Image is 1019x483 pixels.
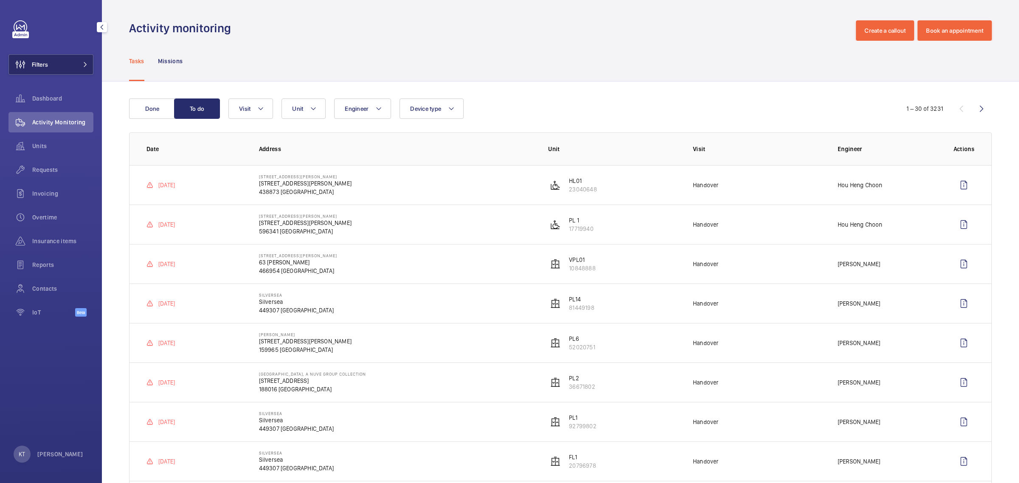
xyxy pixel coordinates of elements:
[32,118,93,126] span: Activity Monitoring
[569,303,594,312] p: 81449198
[32,237,93,245] span: Insurance items
[32,142,93,150] span: Units
[259,179,352,188] p: [STREET_ADDRESS][PERSON_NAME]
[693,378,718,387] p: Handover
[569,453,596,461] p: FL1
[32,189,93,198] span: Invoicing
[334,98,391,119] button: Engineer
[32,94,93,103] span: Dashboard
[146,145,245,153] p: Date
[954,145,974,153] p: Actions
[569,343,595,351] p: 52020751
[569,177,597,185] p: HL01
[32,166,93,174] span: Requests
[569,256,595,264] p: VPL01
[259,227,352,236] p: 596341 [GEOGRAPHIC_DATA]
[259,298,334,306] p: Silversea
[32,308,75,317] span: IoT
[693,260,718,268] p: Handover
[550,338,560,348] img: elevator.svg
[228,98,273,119] button: Visit
[693,457,718,466] p: Handover
[129,98,175,119] button: Done
[693,339,718,347] p: Handover
[550,456,560,466] img: elevator.svg
[19,450,25,458] p: KT
[838,457,880,466] p: [PERSON_NAME]
[158,260,175,268] p: [DATE]
[259,174,352,179] p: [STREET_ADDRESS][PERSON_NAME]
[259,455,334,464] p: Silversea
[693,418,718,426] p: Handover
[281,98,326,119] button: Unit
[259,292,334,298] p: Silversea
[693,220,718,229] p: Handover
[569,334,595,343] p: PL6
[569,461,596,470] p: 20796978
[259,424,334,433] p: 449307 [GEOGRAPHIC_DATA]
[32,284,93,293] span: Contacts
[259,345,352,354] p: 159965 [GEOGRAPHIC_DATA]
[550,180,560,190] img: platform_lift.svg
[918,20,992,41] button: Book an appointment
[32,261,93,269] span: Reports
[259,464,334,472] p: 449307 [GEOGRAPHIC_DATA]
[259,253,337,258] p: [STREET_ADDRESS][PERSON_NAME]
[550,259,560,269] img: elevator.svg
[550,417,560,427] img: elevator.svg
[259,337,352,345] p: [STREET_ADDRESS][PERSON_NAME]
[129,20,236,36] h1: Activity monitoring
[259,371,366,376] p: [GEOGRAPHIC_DATA], a NuVe Group Collection
[838,299,880,308] p: [PERSON_NAME]
[569,216,593,225] p: PL 1
[259,376,366,385] p: [STREET_ADDRESS]
[292,105,303,112] span: Unit
[838,260,880,268] p: [PERSON_NAME]
[158,339,175,347] p: [DATE]
[693,181,718,189] p: Handover
[37,450,83,458] p: [PERSON_NAME]
[569,413,596,422] p: PL1
[550,298,560,309] img: elevator.svg
[838,418,880,426] p: [PERSON_NAME]
[158,181,175,189] p: [DATE]
[550,377,560,388] img: elevator.svg
[158,220,175,229] p: [DATE]
[569,382,595,391] p: 36671802
[259,411,334,416] p: Silversea
[838,220,883,229] p: Hou Heng Choon
[259,258,337,267] p: 63 [PERSON_NAME]
[259,450,334,455] p: Silversea
[259,219,352,227] p: [STREET_ADDRESS][PERSON_NAME]
[693,299,718,308] p: Handover
[693,145,824,153] p: Visit
[32,60,48,69] span: Filters
[32,213,93,222] span: Overtime
[158,457,175,466] p: [DATE]
[129,57,144,65] p: Tasks
[569,295,594,303] p: PL14
[400,98,464,119] button: Device type
[158,378,175,387] p: [DATE]
[345,105,369,112] span: Engineer
[550,219,560,230] img: platform_lift.svg
[569,374,595,382] p: PL2
[569,422,596,430] p: 92799802
[158,299,175,308] p: [DATE]
[158,418,175,426] p: [DATE]
[906,104,943,113] div: 1 – 30 of 3231
[259,385,366,393] p: 188016 [GEOGRAPHIC_DATA]
[259,145,535,153] p: Address
[259,213,352,219] p: [STREET_ADDRESS][PERSON_NAME]
[856,20,914,41] button: Create a callout
[259,416,334,424] p: Silversea
[8,54,93,75] button: Filters
[259,188,352,196] p: 438873 [GEOGRAPHIC_DATA]
[838,339,880,347] p: [PERSON_NAME]
[569,225,593,233] p: 17719940
[410,105,441,112] span: Device type
[259,267,337,275] p: 466954 [GEOGRAPHIC_DATA]
[174,98,220,119] button: To do
[259,306,334,315] p: 449307 [GEOGRAPHIC_DATA]
[838,181,883,189] p: Hou Heng Choon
